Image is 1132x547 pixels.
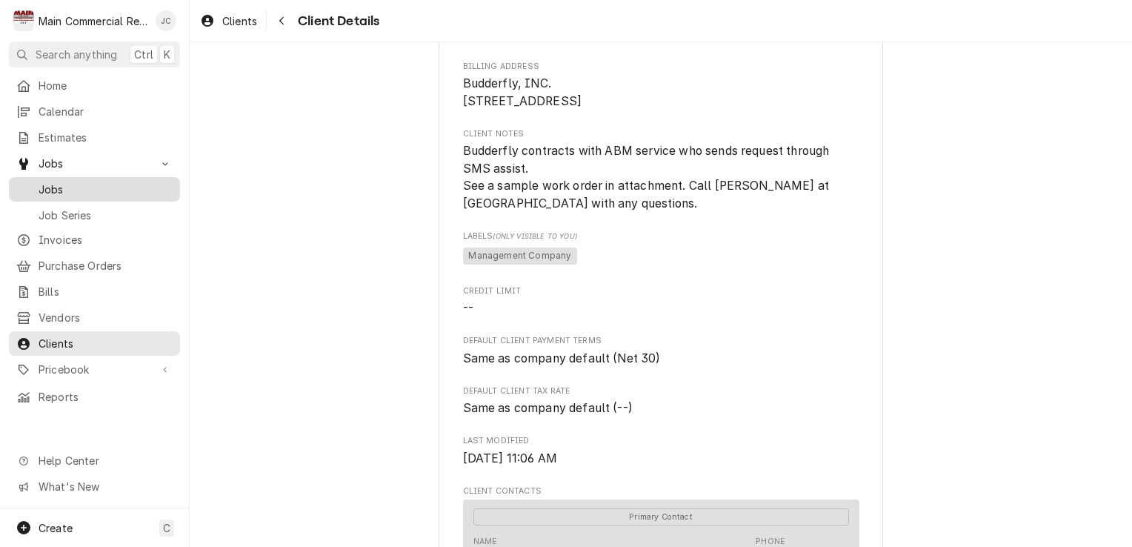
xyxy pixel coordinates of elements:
span: Client Contacts [463,485,859,497]
span: Ctrl [134,47,153,62]
div: Last Modified [463,435,859,467]
a: Calendar [9,99,180,124]
a: Go to Pricebook [9,357,180,382]
span: Last Modified [463,435,859,447]
span: (Only Visible to You) [493,232,576,240]
a: Home [9,73,180,98]
div: [object Object] [463,231,859,267]
span: Default Client Payment Terms [463,350,859,368]
span: Same as company default (Net 30) [463,351,661,365]
span: Client Details [293,11,379,31]
div: Default Client Payment Terms [463,335,859,367]
span: Estimates [39,130,173,145]
span: Purchase Orders [39,258,173,273]
span: K [164,47,170,62]
button: Navigate back [270,9,293,33]
span: Primary Contact [473,508,849,526]
span: Client Notes [463,128,859,140]
span: Pricebook [39,362,150,377]
div: Default Client Tax Rate [463,385,859,417]
span: Help Center [39,453,171,468]
a: Reports [9,385,180,409]
span: Default Client Payment Terms [463,335,859,347]
div: Main Commercial Refrigeration Service [39,13,147,29]
span: Vendors [39,310,173,325]
a: Jobs [9,177,180,202]
span: Labels [463,231,859,242]
span: C [163,520,170,536]
span: Clients [39,336,173,351]
span: Same as company default (--) [463,401,633,415]
span: What's New [39,479,171,494]
a: Clients [194,9,263,33]
a: Clients [9,331,180,356]
a: Bills [9,279,180,304]
span: Reports [39,389,173,405]
div: Billing Address [463,61,859,110]
a: Invoices [9,228,180,252]
div: JC [156,10,176,31]
div: Jan Costello's Avatar [156,10,176,31]
span: Budderfly contracts with ABM service who sends request through SMS assist. See a sample work orde... [463,144,833,210]
a: Go to Jobs [9,151,180,176]
div: Primary [473,508,849,526]
span: Credit Limit [463,299,859,317]
span: Management Company [463,248,578,265]
span: Budderfly, INC. [STREET_ADDRESS] [463,76,582,108]
div: Client Notes [463,128,859,213]
span: Search anything [36,47,117,62]
a: Go to Help Center [9,448,180,473]
a: Vendors [9,305,180,330]
a: Purchase Orders [9,253,180,278]
button: Search anythingCtrlK [9,42,180,67]
span: Last Modified [463,450,859,468]
a: Go to What's New [9,474,180,499]
span: Credit Limit [463,285,859,297]
span: Create [39,522,73,534]
a: Estimates [9,125,180,150]
span: Clients [222,13,257,29]
div: M [13,10,34,31]
span: Job Series [39,208,173,223]
span: Home [39,78,173,93]
span: [object Object] [463,245,859,268]
span: Billing Address [463,61,859,73]
span: Client Notes [463,142,859,213]
span: Default Client Tax Rate [463,400,859,417]
div: Main Commercial Refrigeration Service's Avatar [13,10,34,31]
span: Calendar [39,104,173,119]
a: Job Series [9,203,180,228]
span: -- [463,301,473,315]
span: Jobs [39,182,173,197]
span: Invoices [39,232,173,248]
div: Credit Limit [463,285,859,317]
span: Jobs [39,156,150,171]
span: [DATE] 11:06 AM [463,451,557,465]
span: Bills [39,284,173,299]
span: Default Client Tax Rate [463,385,859,397]
span: Billing Address [463,75,859,110]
